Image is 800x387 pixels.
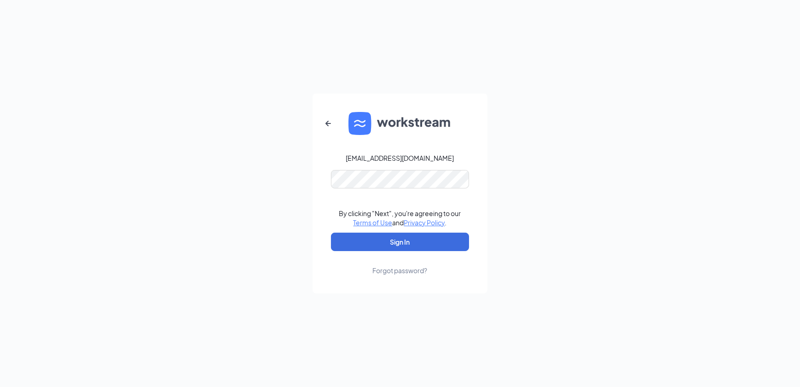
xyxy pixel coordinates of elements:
a: Forgot password? [373,251,428,275]
div: [EMAIL_ADDRESS][DOMAIN_NAME] [346,153,454,163]
svg: ArrowLeftNew [323,118,334,129]
button: ArrowLeftNew [317,112,339,135]
div: Forgot password? [373,266,428,275]
button: Sign In [331,233,469,251]
a: Privacy Policy [404,218,445,227]
a: Terms of Use [354,218,393,227]
div: By clicking "Next", you're agreeing to our and . [339,209,461,227]
img: WS logo and Workstream text [348,112,452,135]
